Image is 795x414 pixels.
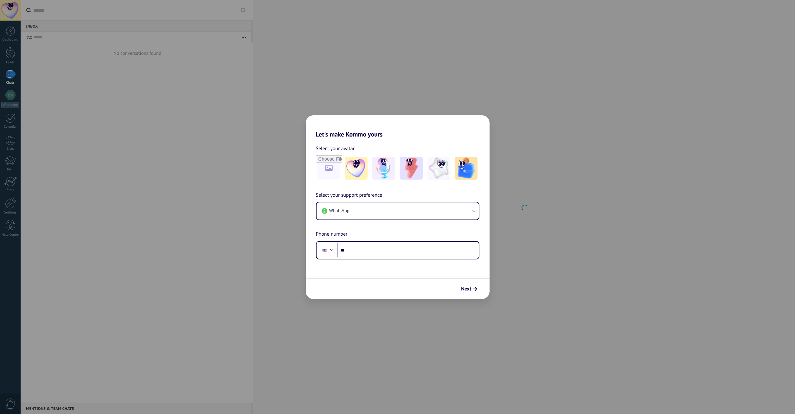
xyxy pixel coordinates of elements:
img: -1.jpeg [345,157,368,180]
span: Next [461,287,471,291]
img: -2.jpeg [372,157,395,180]
span: Select your support preference [316,191,382,200]
span: WhatsApp [329,208,349,214]
h2: Let's make Kommo yours [306,115,490,138]
div: United States: + 1 [318,244,330,257]
span: Phone number [316,230,348,239]
span: Select your avatar [316,144,355,153]
button: WhatsApp [317,202,479,220]
img: -4.jpeg [427,157,450,180]
button: Next [458,283,480,294]
img: -5.jpeg [455,157,478,180]
img: -3.jpeg [400,157,423,180]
